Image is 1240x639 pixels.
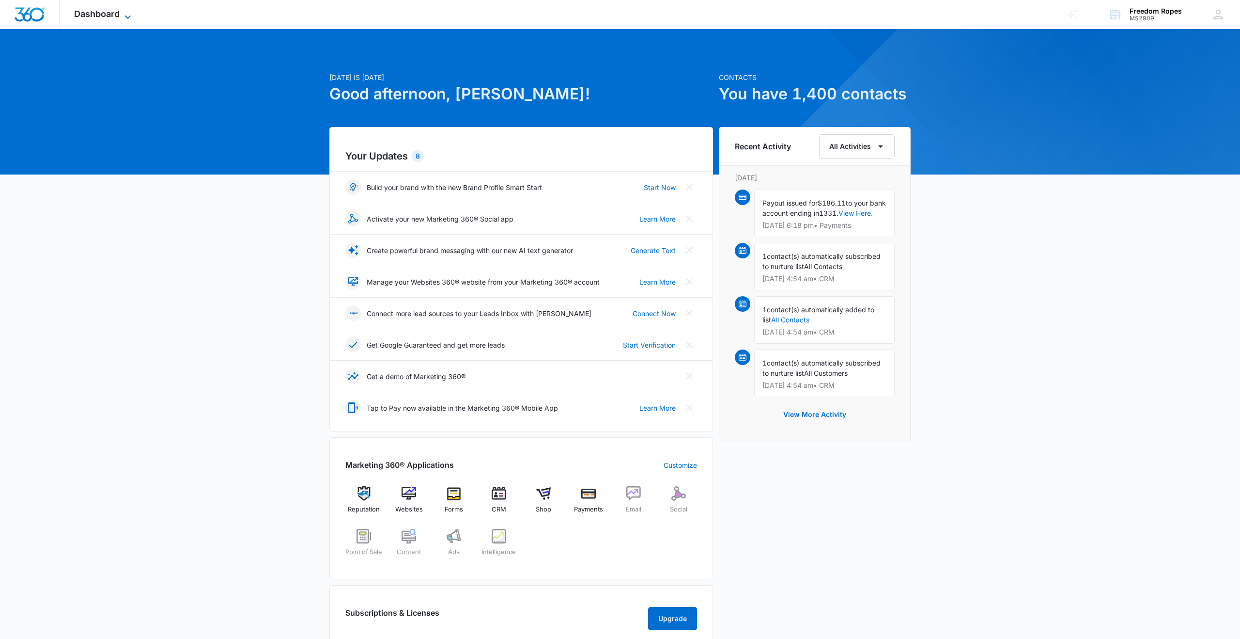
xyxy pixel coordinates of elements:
div: 8 [412,150,424,162]
span: Social [670,505,687,514]
h2: Subscriptions & Licenses [345,607,439,626]
a: Generate Text [631,245,676,256]
span: Shop [536,505,551,514]
span: All Customers [804,369,848,377]
span: CRM [492,505,506,514]
a: Reputation [345,486,383,521]
p: Tap to Pay now available in the Marketing 360® Mobile App [367,403,558,413]
a: Point of Sale [345,529,383,564]
button: Close [682,211,697,226]
button: Close [682,337,697,352]
h1: Good afternoon, [PERSON_NAME]! [329,82,713,106]
a: CRM [480,486,517,521]
span: Email [626,505,641,514]
button: View More Activity [774,403,856,426]
a: Learn More [639,214,676,224]
span: All Contacts [804,262,842,271]
span: Ads [448,547,460,557]
p: [DATE] [735,173,895,183]
a: Email [615,486,652,521]
span: Payments [574,505,603,514]
div: account name [1130,7,1182,15]
div: account id [1130,15,1182,22]
button: Close [682,274,697,289]
h1: You have 1,400 contacts [719,82,911,106]
a: Social [660,486,697,521]
p: [DATE] 4:54 am • CRM [762,329,886,335]
span: Forms [445,505,463,514]
p: Get a demo of Marketing 360® [367,371,465,382]
button: All Activities [819,134,895,159]
p: Contacts [719,72,911,82]
span: contact(s) automatically added to list [762,305,874,324]
a: Learn More [639,277,676,287]
span: 1 [762,359,767,367]
span: Content [397,547,421,557]
h6: Recent Activity [735,141,791,152]
a: Start Now [644,182,676,192]
a: Websites [390,486,428,521]
p: [DATE] 4:54 am • CRM [762,382,886,389]
p: Activate your new Marketing 360® Social app [367,214,513,224]
span: Payout issued for [762,199,818,207]
button: Close [682,242,697,258]
span: contact(s) automatically subscribed to nurture list [762,359,881,377]
span: Intelligence [481,547,516,557]
a: Forms [435,486,473,521]
a: Intelligence [480,529,517,564]
a: Shop [525,486,562,521]
button: Close [682,400,697,415]
span: $186.11 [818,199,846,207]
button: Upgrade [648,607,697,630]
h2: Marketing 360® Applications [345,459,454,471]
span: Websites [395,505,423,514]
p: [DATE] 6:18 pm • Payments [762,222,886,229]
span: Dashboard [74,9,120,19]
a: Payments [570,486,607,521]
a: View Here. [838,209,873,217]
a: Content [390,529,428,564]
p: [DATE] 4:54 am • CRM [762,275,886,282]
span: Reputation [348,505,380,514]
button: Close [682,305,697,321]
a: Ads [435,529,473,564]
span: Point of Sale [345,547,382,557]
a: Customize [664,460,697,470]
span: 1331. [819,209,838,217]
a: Connect Now [633,308,676,319]
button: Close [682,368,697,384]
p: Build your brand with the new Brand Profile Smart Start [367,182,542,192]
button: Close [682,179,697,195]
h2: Your Updates [345,149,697,163]
p: Connect more lead sources to your Leads Inbox with [PERSON_NAME] [367,308,591,319]
a: All Contacts [771,316,809,324]
p: Get Google Guaranteed and get more leads [367,340,505,350]
p: [DATE] is [DATE] [329,72,713,82]
a: Learn More [639,403,676,413]
a: Start Verification [623,340,676,350]
p: Manage your Websites 360® website from your Marketing 360® account [367,277,600,287]
span: contact(s) automatically subscribed to nurture list [762,252,881,271]
span: 1 [762,305,767,314]
p: Create powerful brand messaging with our new AI text generator [367,245,573,256]
span: 1 [762,252,767,260]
